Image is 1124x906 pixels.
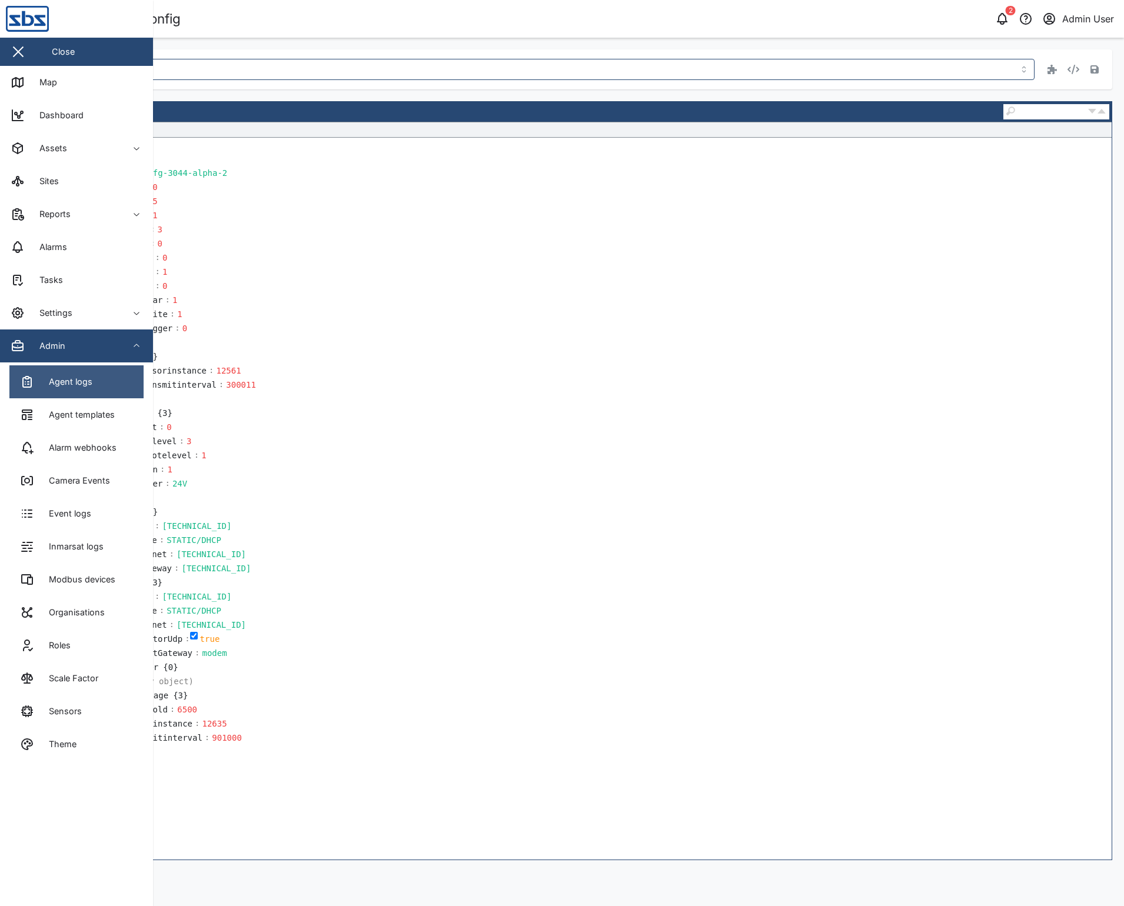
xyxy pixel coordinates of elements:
td: : [159,420,164,434]
a: Inmarsat logs [9,530,144,563]
div: 0 [161,251,179,264]
img: Main Logo [6,6,159,32]
div: gateway [135,562,174,575]
div: Search fields and values [1003,104,1109,119]
div: object containing 3 items [146,576,164,589]
div: sensorinstance [135,364,208,377]
button: Next result (Enter) [1088,105,1097,119]
div: Agent templates [40,408,115,421]
div: 5 [151,195,169,208]
div: Roles [40,639,71,652]
a: Event logs [9,497,144,530]
td: : [155,589,159,604]
div: Agent logs [40,375,92,388]
td: : [170,307,175,321]
td: : [219,378,224,392]
div: 3 [156,223,175,236]
div: remotelevel [135,449,194,462]
td: : [165,293,169,307]
div: Close [52,45,75,58]
div: object containing 0 items [161,661,179,674]
div: 1 [161,265,179,278]
div: sensorinstance [121,717,194,730]
a: Roles [9,629,144,662]
div: Alarms [31,241,67,254]
div: true [198,632,222,645]
a: Agent templates [9,398,144,431]
td: : [155,519,159,533]
div: transmitinterval [135,378,218,391]
div: Assets [31,142,67,155]
a: Alarm webhooks [9,431,144,464]
div: [TECHNICAL_ID] [175,618,248,631]
td: : [174,561,179,575]
div: 300011 [224,378,258,391]
div: STATIC/DHCP [165,534,223,547]
div: transmitinterval [121,731,204,744]
div: 1 [151,209,169,222]
td: : [205,731,209,745]
div: object containing 3 items [156,407,174,419]
div: 0 [156,237,175,250]
div: [TECHNICAL_ID] [179,562,252,575]
td: : [159,533,164,547]
div: 1 [199,449,218,462]
div: (empty object) [122,675,195,688]
td: : [194,448,199,462]
a: Theme [9,728,144,761]
div: Modbus devices [40,573,115,586]
input: Choose an asset [59,59,1035,80]
div: loglevel [135,435,178,448]
div: 0 [165,421,184,434]
div: 1 [171,294,189,307]
a: Modbus devices [9,563,144,596]
div: 24V [171,477,189,490]
div: 0 [161,279,179,292]
td: : [209,364,214,378]
td: : [160,462,165,477]
div: Tasks [31,274,63,287]
td: : [169,618,174,632]
div: Event logs [40,507,91,520]
button: Previous result (Shift + Enter) [1097,105,1106,119]
div: Organisations [40,606,105,619]
div: 1 [165,463,184,476]
div: Admin [31,339,65,352]
a: Organisations [9,596,144,629]
div: Settings [31,307,72,319]
td: : [195,717,199,731]
td: : [159,604,164,618]
td: : [155,265,160,279]
div: [TECHNICAL_ID] [160,519,233,532]
div: Inmarsat logs [40,540,104,553]
td: : [179,434,184,448]
div: 3 [185,435,204,448]
div: modem [200,647,228,659]
div: 6500 [175,703,199,716]
div: Sites [31,175,59,188]
td: : [165,477,169,491]
td: : [175,321,179,335]
div: [TECHNICAL_ID] [160,590,233,603]
td: : [195,646,199,660]
div: 12635 [200,717,228,730]
a: Agent logs [9,365,144,398]
div: [TECHNICAL_ID] [175,548,248,561]
td: : [155,251,160,265]
div: defaultGateway [121,647,194,659]
button: Admin User [1041,11,1115,27]
a: Camera Events [9,464,144,497]
td: : [170,702,175,717]
div: Sensors [40,705,82,718]
div: Alarm webhooks [40,441,117,454]
div: 0 [181,322,199,335]
div: object containing 3 items [171,689,189,702]
div: Map [31,76,57,89]
div: 2 [1006,6,1016,15]
div: 0 [151,181,169,194]
div: Dashboard [31,109,84,122]
div: Scale Factor [40,672,98,685]
div: STATIC/DHCP [165,604,223,617]
div: Reports [31,208,71,221]
div: Theme [40,738,77,751]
